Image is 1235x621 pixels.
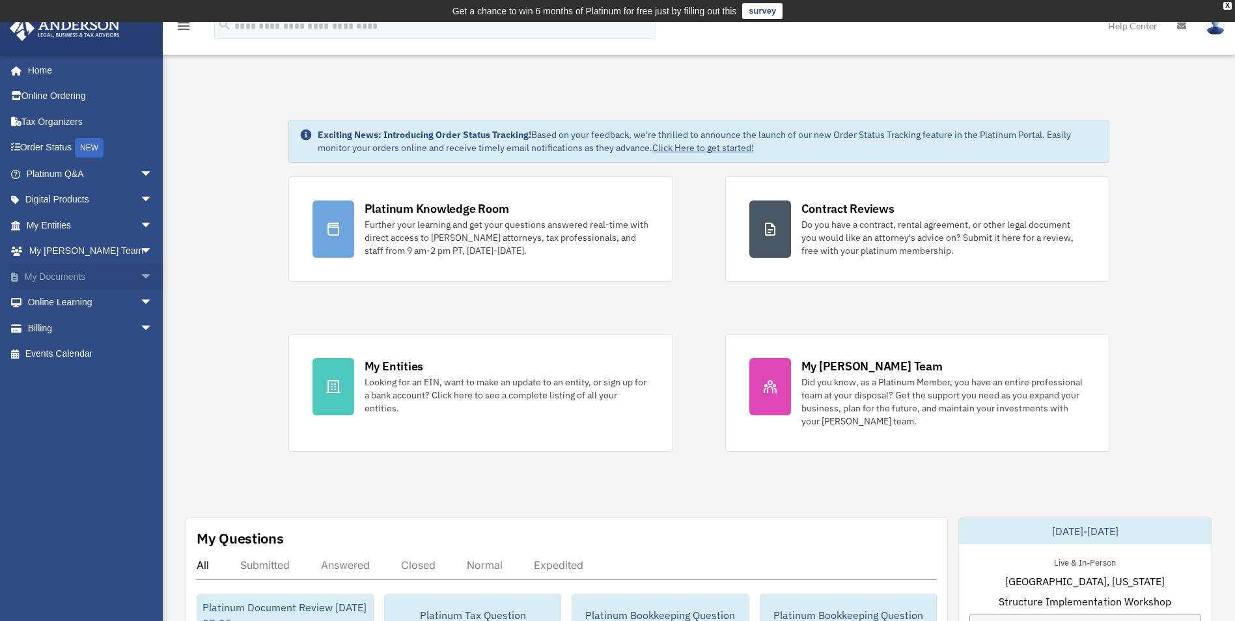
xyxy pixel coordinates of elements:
[9,341,173,367] a: Events Calendar
[801,376,1086,428] div: Did you know, as a Platinum Member, you have an entire professional team at your disposal? Get th...
[9,187,173,213] a: Digital Productsarrow_drop_down
[197,559,209,572] div: All
[365,376,649,415] div: Looking for an EIN, want to make an update to an entity, or sign up for a bank account? Click her...
[452,3,737,19] div: Get a chance to win 6 months of Platinum for free just by filling out this
[467,559,503,572] div: Normal
[801,200,895,217] div: Contract Reviews
[176,18,191,34] i: menu
[365,218,649,257] div: Further your learning and get your questions answered real-time with direct access to [PERSON_NAM...
[288,334,673,452] a: My Entities Looking for an EIN, want to make an update to an entity, or sign up for a bank accoun...
[9,264,173,290] a: My Documentsarrow_drop_down
[140,264,166,290] span: arrow_drop_down
[197,529,284,548] div: My Questions
[534,559,583,572] div: Expedited
[9,238,173,264] a: My [PERSON_NAME] Teamarrow_drop_down
[217,18,232,32] i: search
[801,358,943,374] div: My [PERSON_NAME] Team
[9,135,173,161] a: Order StatusNEW
[9,161,173,187] a: Platinum Q&Aarrow_drop_down
[140,238,166,265] span: arrow_drop_down
[6,16,124,41] img: Anderson Advisors Platinum Portal
[1206,16,1225,35] img: User Pic
[9,212,173,238] a: My Entitiesarrow_drop_down
[321,559,370,572] div: Answered
[140,290,166,316] span: arrow_drop_down
[725,334,1110,452] a: My [PERSON_NAME] Team Did you know, as a Platinum Member, you have an entire professional team at...
[1005,573,1165,589] span: [GEOGRAPHIC_DATA], [US_STATE]
[959,518,1212,544] div: [DATE]-[DATE]
[725,176,1110,282] a: Contract Reviews Do you have a contract, rental agreement, or other legal document you would like...
[1223,2,1232,10] div: close
[9,290,173,316] a: Online Learningarrow_drop_down
[1044,555,1126,568] div: Live & In-Person
[801,218,1086,257] div: Do you have a contract, rental agreement, or other legal document you would like an attorney's ad...
[140,315,166,342] span: arrow_drop_down
[365,200,509,217] div: Platinum Knowledge Room
[9,315,173,341] a: Billingarrow_drop_down
[288,176,673,282] a: Platinum Knowledge Room Further your learning and get your questions answered real-time with dire...
[742,3,783,19] a: survey
[176,23,191,34] a: menu
[140,187,166,214] span: arrow_drop_down
[240,559,290,572] div: Submitted
[318,128,1099,154] div: Based on your feedback, we're thrilled to announce the launch of our new Order Status Tracking fe...
[9,83,173,109] a: Online Ordering
[999,594,1171,609] span: Structure Implementation Workshop
[365,358,423,374] div: My Entities
[318,129,531,141] strong: Exciting News: Introducing Order Status Tracking!
[75,138,104,158] div: NEW
[401,559,436,572] div: Closed
[140,212,166,239] span: arrow_drop_down
[652,142,754,154] a: Click Here to get started!
[140,161,166,187] span: arrow_drop_down
[9,57,166,83] a: Home
[9,109,173,135] a: Tax Organizers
